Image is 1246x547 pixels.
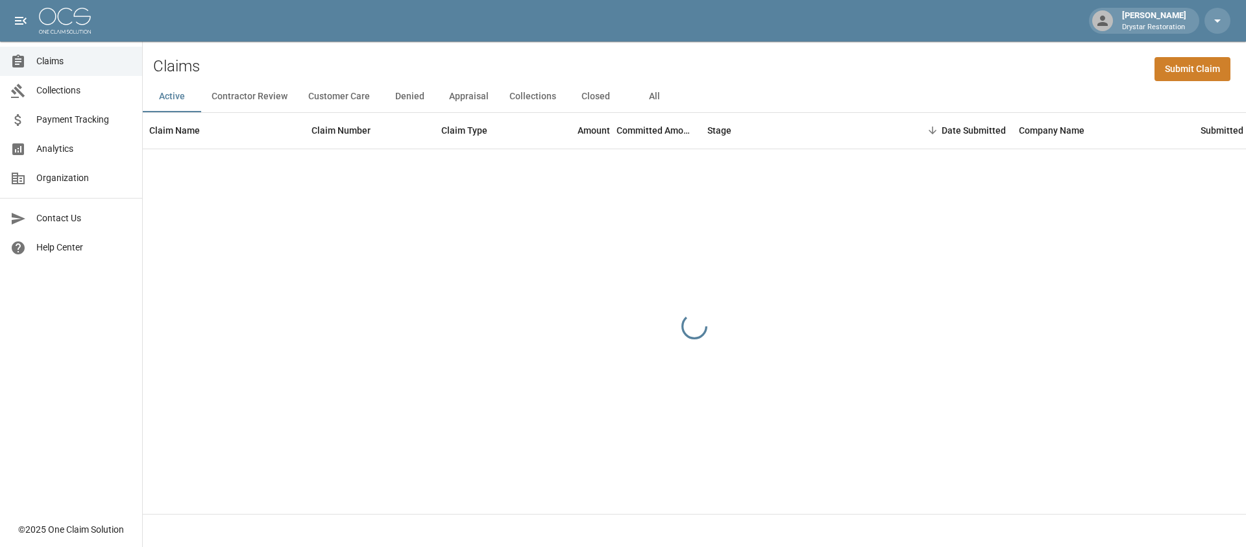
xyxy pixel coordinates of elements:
div: Committed Amount [617,112,694,149]
button: Appraisal [439,81,499,112]
h2: Claims [153,57,200,76]
div: Company Name [1012,112,1194,149]
button: Collections [499,81,567,112]
button: Customer Care [298,81,380,112]
span: Collections [36,84,132,97]
div: Date Submitted [942,112,1006,149]
div: Claim Number [311,112,371,149]
button: Contractor Review [201,81,298,112]
button: open drawer [8,8,34,34]
span: Contact Us [36,212,132,225]
div: Claim Number [305,112,435,149]
span: Organization [36,171,132,185]
div: Amount [532,112,617,149]
div: © 2025 One Claim Solution [18,523,124,536]
div: Amount [578,112,610,149]
p: Drystar Restoration [1122,22,1186,33]
span: Help Center [36,241,132,254]
span: Analytics [36,142,132,156]
div: Stage [707,112,731,149]
div: Committed Amount [617,112,701,149]
button: Denied [380,81,439,112]
button: Sort [923,121,942,140]
div: [PERSON_NAME] [1117,9,1191,32]
img: ocs-logo-white-transparent.png [39,8,91,34]
div: Stage [701,112,896,149]
button: Closed [567,81,625,112]
span: Claims [36,55,132,68]
a: Submit Claim [1154,57,1230,81]
div: Date Submitted [896,112,1012,149]
button: All [625,81,683,112]
span: Payment Tracking [36,113,132,127]
div: Claim Type [435,112,532,149]
div: Claim Name [149,112,200,149]
div: dynamic tabs [143,81,1246,112]
div: Company Name [1019,112,1084,149]
button: Active [143,81,201,112]
div: Claim Type [441,112,487,149]
div: Claim Name [143,112,305,149]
